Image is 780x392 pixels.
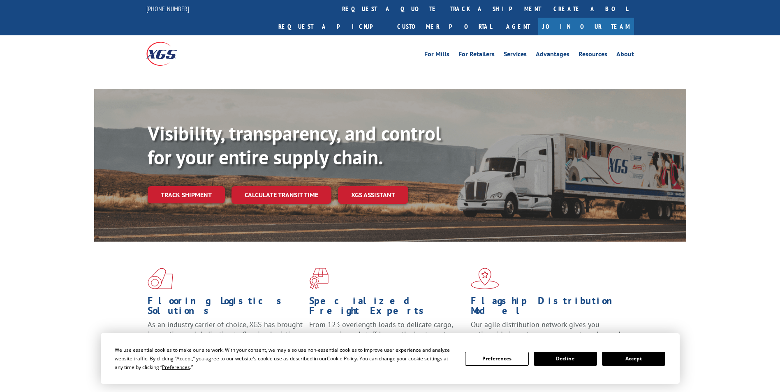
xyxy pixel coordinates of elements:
div: Cookie Consent Prompt [101,333,680,384]
div: We use essential cookies to make our site work. With your consent, we may also use non-essential ... [115,346,455,371]
h1: Flooring Logistics Solutions [148,296,303,320]
a: Track shipment [148,186,225,203]
a: For Mills [424,51,449,60]
a: Services [504,51,527,60]
a: [PHONE_NUMBER] [146,5,189,13]
p: From 123 overlength loads to delicate cargo, our experienced staff knows the best way to move you... [309,320,465,356]
a: XGS ASSISTANT [338,186,408,204]
img: xgs-icon-total-supply-chain-intelligence-red [148,268,173,289]
a: Join Our Team [538,18,634,35]
span: Cookie Policy [327,355,357,362]
span: As an industry carrier of choice, XGS has brought innovation and dedication to flooring logistics... [148,320,303,349]
a: Resources [579,51,607,60]
span: Preferences [162,364,190,371]
h1: Specialized Freight Experts [309,296,465,320]
b: Visibility, transparency, and control for your entire supply chain. [148,120,441,170]
button: Preferences [465,352,528,366]
button: Decline [534,352,597,366]
a: Calculate transit time [231,186,331,204]
button: Accept [602,352,665,366]
img: xgs-icon-focused-on-flooring-red [309,268,329,289]
a: About [616,51,634,60]
a: For Retailers [458,51,495,60]
h1: Flagship Distribution Model [471,296,626,320]
span: Our agile distribution network gives you nationwide inventory management on demand. [471,320,622,339]
a: Agent [498,18,538,35]
img: xgs-icon-flagship-distribution-model-red [471,268,499,289]
a: Advantages [536,51,569,60]
a: Request a pickup [272,18,391,35]
a: Customer Portal [391,18,498,35]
